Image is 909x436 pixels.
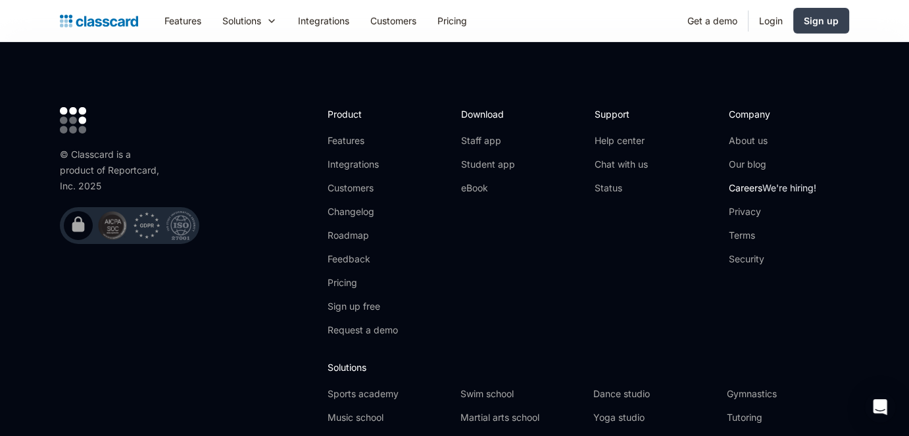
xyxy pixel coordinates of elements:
[593,387,716,400] a: Dance studio
[677,6,748,36] a: Get a demo
[328,182,398,195] a: Customers
[729,182,816,195] a: CareersWe're hiring!
[460,411,583,424] a: Martial arts school
[427,6,478,36] a: Pricing
[460,387,583,400] a: Swim school
[154,6,212,36] a: Features
[749,6,793,36] a: Login
[729,107,816,121] h2: Company
[328,229,398,242] a: Roadmap
[328,300,398,313] a: Sign up free
[461,158,515,171] a: Student app
[804,14,839,28] div: Sign up
[328,205,398,218] a: Changelog
[727,387,849,400] a: Gymnastics
[729,229,816,242] a: Terms
[729,253,816,266] a: Security
[595,134,648,147] a: Help center
[212,6,287,36] div: Solutions
[328,158,398,171] a: Integrations
[360,6,427,36] a: Customers
[328,411,450,424] a: Music school
[762,182,816,193] span: We're hiring!
[727,411,849,424] a: Tutoring
[60,147,165,194] div: © Classcard is a product of Reportcard, Inc. 2025
[328,134,398,147] a: Features
[461,107,515,121] h2: Download
[461,134,515,147] a: Staff app
[328,360,849,374] h2: Solutions
[222,14,261,28] div: Solutions
[864,391,896,423] div: Open Intercom Messenger
[328,387,450,400] a: Sports academy
[595,107,648,121] h2: Support
[461,182,515,195] a: eBook
[595,182,648,195] a: Status
[593,411,716,424] a: Yoga studio
[328,276,398,289] a: Pricing
[729,158,816,171] a: Our blog
[328,324,398,337] a: Request a demo
[595,158,648,171] a: Chat with us
[328,107,398,121] h2: Product
[60,12,138,30] a: home
[328,253,398,266] a: Feedback
[287,6,360,36] a: Integrations
[793,8,849,34] a: Sign up
[729,205,816,218] a: Privacy
[729,134,816,147] a: About us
